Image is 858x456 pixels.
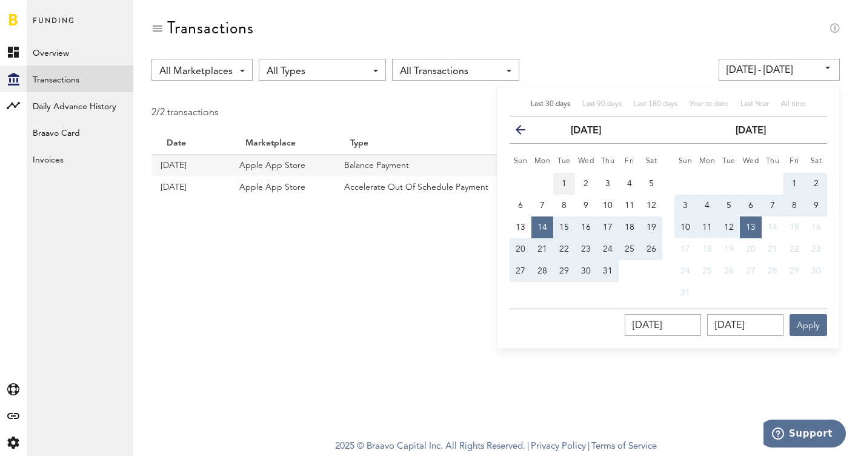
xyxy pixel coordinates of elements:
button: 9 [575,195,597,216]
span: All Types [267,61,366,82]
a: Daily Advance History [27,92,133,119]
span: 2 [584,179,588,188]
button: 4 [619,173,640,195]
span: 1 [792,179,797,188]
span: 9 [584,201,588,210]
div: Transactions [167,18,254,38]
button: 23 [805,238,827,260]
small: Friday [625,158,634,165]
strong: [DATE] [736,126,766,136]
span: 17 [680,245,690,253]
span: 14 [537,223,547,232]
span: 19 [647,223,656,232]
span: 29 [559,267,569,275]
span: 25 [625,245,634,253]
span: 23 [811,245,821,253]
button: 24 [674,260,696,282]
button: 19 [640,216,662,238]
span: 19 [724,245,734,253]
span: 16 [581,223,591,232]
button: 22 [553,238,575,260]
span: 11 [625,201,634,210]
button: 15 [783,216,805,238]
span: 1 [562,179,567,188]
button: 27 [510,260,531,282]
span: 3 [605,179,610,188]
span: All Marketplaces [159,61,233,82]
span: 28 [537,267,547,275]
a: Transactions [27,65,133,92]
button: 29 [553,260,575,282]
span: 31 [603,267,613,275]
span: 26 [647,245,656,253]
button: 8 [553,195,575,216]
span: Last 180 days [634,101,677,108]
button: 7 [531,195,553,216]
button: 2 [805,173,827,195]
button: 14 [762,216,783,238]
button: 13 [510,216,531,238]
span: 6 [748,201,753,210]
button: 15 [553,216,575,238]
span: 2 [814,179,819,188]
button: 17 [674,238,696,260]
span: 29 [790,267,799,275]
span: 22 [790,245,799,253]
span: 23 [581,245,591,253]
button: 30 [575,260,597,282]
span: 13 [746,223,756,232]
button: 2 [575,173,597,195]
td: Apple App Store [230,155,335,176]
span: 26 [724,267,734,275]
span: 17 [603,223,613,232]
button: 26 [640,238,662,260]
span: 6 [518,201,523,210]
button: 27 [740,260,762,282]
span: 28 [768,267,777,275]
button: 26 [718,260,740,282]
a: Overview [27,39,133,65]
small: Monday [699,158,716,165]
small: Wednesday [578,158,594,165]
span: 20 [516,245,525,253]
button: 16 [575,216,597,238]
button: 25 [619,238,640,260]
span: 27 [746,267,756,275]
button: 11 [619,195,640,216]
span: 15 [559,223,569,232]
td: Accelerate Out Of Schedule Payment [335,176,537,198]
span: 30 [581,267,591,275]
button: 4 [696,195,718,216]
span: 24 [603,245,613,253]
button: 28 [531,260,553,282]
th: Type [335,133,537,155]
span: 27 [516,267,525,275]
button: 1 [553,173,575,195]
button: 11 [696,216,718,238]
button: 17 [597,216,619,238]
button: 1 [783,173,805,195]
span: 11 [702,223,712,232]
span: 12 [724,223,734,232]
span: 7 [770,201,775,210]
iframe: Opens a widget where you can find more information [763,420,846,450]
button: 16 [805,216,827,238]
button: 12 [640,195,662,216]
a: Braavo Card [27,119,133,146]
span: 20 [746,245,756,253]
div: 2/2 transactions [151,105,219,121]
small: Saturday [811,158,822,165]
button: Apply [790,314,827,336]
th: Date [151,133,230,155]
span: Last 30 days [531,101,570,108]
button: 6 [740,195,762,216]
input: __/__/____ [625,314,701,336]
button: 14 [531,216,553,238]
button: 18 [619,216,640,238]
span: 8 [562,201,567,210]
span: Last Year [740,101,769,108]
small: Sunday [679,158,693,165]
span: 15 [790,223,799,232]
button: 8 [783,195,805,216]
